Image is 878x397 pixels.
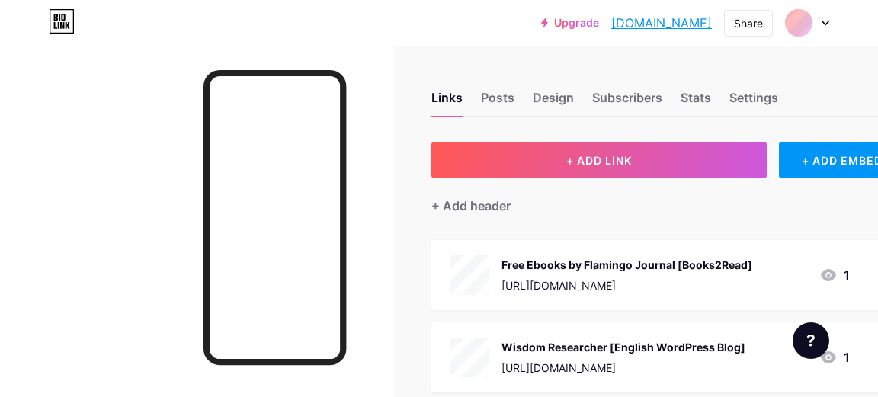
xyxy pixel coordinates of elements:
[566,154,632,167] span: + ADD LINK
[533,88,574,116] div: Design
[819,266,850,284] div: 1
[681,88,711,116] div: Stats
[734,15,763,31] div: Share
[501,277,752,293] div: [URL][DOMAIN_NAME]
[501,339,745,355] div: Wisdom Researcher [English WordPress Blog]
[501,360,745,376] div: [URL][DOMAIN_NAME]
[611,14,712,32] a: [DOMAIN_NAME]
[431,197,511,215] div: + Add header
[729,88,778,116] div: Settings
[431,88,463,116] div: Links
[819,348,850,367] div: 1
[481,88,514,116] div: Posts
[541,17,599,29] a: Upgrade
[501,257,752,273] div: Free Ebooks by Flamingo Journal [Books2Read]
[431,142,767,178] button: + ADD LINK
[592,88,662,116] div: Subscribers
